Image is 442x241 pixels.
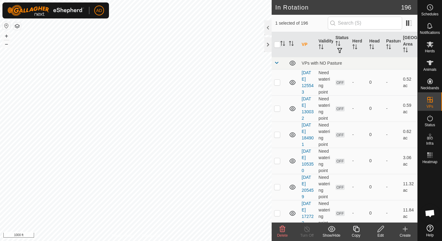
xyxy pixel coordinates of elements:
span: Status [425,123,435,127]
span: Schedules [421,12,438,16]
div: - [352,131,364,138]
span: Herds [425,49,435,53]
a: Privacy Policy [111,233,134,239]
th: Herd [350,32,367,57]
a: [DATE] 172722 [302,201,314,225]
td: 0 [367,200,384,226]
th: Pasture [384,32,401,57]
p-sorticon: Activate to sort [289,42,294,47]
td: 0.52 ac [401,69,417,95]
td: - [384,95,401,122]
td: - [384,69,401,95]
span: 196 [401,3,411,12]
a: Help [418,222,442,239]
td: 0 [367,69,384,95]
div: Edit [368,233,393,238]
td: Need watering point [316,95,333,122]
button: Reset Map [3,22,10,30]
span: OFF [335,80,345,85]
a: Open chat [421,204,439,223]
span: OFF [335,106,345,111]
span: Animals [423,68,436,71]
h2: In Rotation [275,4,401,11]
span: 1 selected of 196 [275,20,328,26]
span: Notifications [420,31,440,34]
div: Show/Hide [319,233,344,238]
button: Map Layers [14,22,21,30]
td: 0 [367,95,384,122]
p-sorticon: Activate to sort [280,42,285,47]
td: 0 [367,174,384,200]
a: [DATE] 205459 [302,175,314,199]
span: Infra [426,142,433,145]
img: Gallagher Logo [7,5,84,16]
td: Need watering point [316,200,333,226]
p-sorticon: Activate to sort [369,45,374,50]
div: - [352,184,364,190]
p-sorticon: Activate to sort [386,45,391,50]
span: Neckbands [421,86,439,90]
span: Help [426,233,434,237]
td: - [384,122,401,148]
a: Contact Us [142,233,160,239]
td: Need watering point [316,148,333,174]
td: Need watering point [316,174,333,200]
td: 0.62 ac [401,122,417,148]
td: 0 [367,148,384,174]
div: Create [393,233,417,238]
span: Heatmap [422,160,437,164]
th: Validity [316,32,333,57]
p-sorticon: Activate to sort [319,45,324,50]
span: AD [96,7,102,14]
span: Delete [277,233,288,238]
a: [DATE] 184901 [302,123,314,147]
td: Need watering point [316,69,333,95]
div: Turn Off [295,233,319,238]
p-sorticon: Activate to sort [352,45,357,50]
input: Search (S) [328,17,402,30]
div: Copy [344,233,368,238]
td: 11.32 ac [401,174,417,200]
td: Need watering point [316,122,333,148]
span: OFF [335,132,345,138]
p-sorticon: Activate to sort [403,48,408,53]
a: [DATE] 130032 [302,96,314,121]
td: 0 [367,122,384,148]
th: [GEOGRAPHIC_DATA] Area [401,32,417,57]
td: - [384,148,401,174]
td: - [384,174,401,200]
button: – [3,40,10,48]
a: [DATE] 105350 [302,149,314,173]
div: - [352,158,364,164]
td: 0.59 ac [401,95,417,122]
p-sorticon: Activate to sort [335,42,340,47]
th: Status [333,32,350,57]
td: - [384,200,401,226]
span: VPs [426,105,433,108]
div: - [352,210,364,216]
td: 11.84 ac [401,200,417,226]
td: 3.06 ac [401,148,417,174]
a: [DATE] 125543 [302,70,314,94]
span: OFF [335,211,345,216]
th: VP [299,32,316,57]
div: - [352,79,364,86]
span: OFF [335,185,345,190]
th: Head [367,32,384,57]
span: OFF [335,159,345,164]
div: - [352,105,364,112]
div: VPs with NO Pasture [302,61,415,66]
button: + [3,32,10,40]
